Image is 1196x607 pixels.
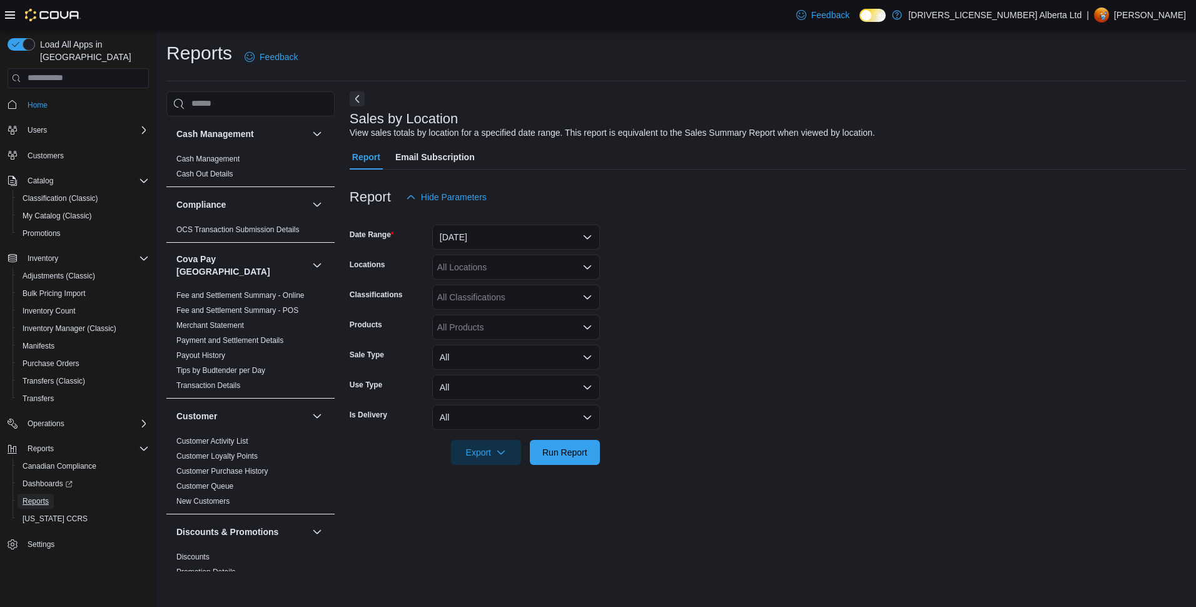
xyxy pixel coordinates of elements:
[176,482,233,491] a: Customer Queue
[1114,8,1186,23] p: [PERSON_NAME]
[350,230,394,240] label: Date Range
[176,306,298,315] a: Fee and Settlement Summary - POS
[23,251,149,266] span: Inventory
[18,476,78,491] a: Dashboards
[350,380,382,390] label: Use Type
[859,9,886,22] input: Dark Mode
[23,123,52,138] button: Users
[432,225,600,250] button: [DATE]
[3,250,154,267] button: Inventory
[176,253,307,278] h3: Cova Pay [GEOGRAPHIC_DATA]
[23,193,98,203] span: Classification (Classic)
[542,446,587,459] span: Run Report
[23,306,76,316] span: Inventory Count
[13,390,154,407] button: Transfers
[176,526,278,538] h3: Discounts & Promotions
[166,151,335,186] div: Cash Management
[176,481,233,491] span: Customer Queue
[3,415,154,432] button: Operations
[176,290,305,300] span: Fee and Settlement Summary - Online
[23,228,61,238] span: Promotions
[176,436,248,446] span: Customer Activity List
[582,322,592,332] button: Open list of options
[176,321,244,330] a: Merchant Statement
[176,381,240,390] a: Transaction Details
[18,303,149,319] span: Inventory Count
[176,335,283,345] span: Payment and Settlement Details
[176,170,233,178] a: Cash Out Details
[176,437,248,446] a: Customer Activity List
[23,537,59,552] a: Settings
[350,290,403,300] label: Classifications
[18,494,54,509] a: Reports
[310,197,325,212] button: Compliance
[3,172,154,190] button: Catalog
[18,459,149,474] span: Canadian Compliance
[176,568,236,576] a: Promotion Details
[350,91,365,106] button: Next
[13,302,154,320] button: Inventory Count
[23,98,53,113] a: Home
[23,376,85,386] span: Transfers (Classic)
[176,225,300,234] a: OCS Transaction Submission Details
[13,337,154,355] button: Manifests
[13,267,154,285] button: Adjustments (Classic)
[23,251,63,266] button: Inventory
[176,305,298,315] span: Fee and Settlement Summary - POS
[23,173,58,188] button: Catalog
[176,497,230,506] a: New Customers
[23,441,59,456] button: Reports
[176,320,244,330] span: Merchant Statement
[176,128,307,140] button: Cash Management
[176,350,225,360] span: Payout History
[176,291,305,300] a: Fee and Settlement Summary - Online
[13,372,154,390] button: Transfers (Classic)
[23,496,49,506] span: Reports
[401,185,492,210] button: Hide Parameters
[23,288,86,298] span: Bulk Pricing Import
[13,207,154,225] button: My Catalog (Classic)
[432,345,600,370] button: All
[18,286,149,301] span: Bulk Pricing Import
[28,151,64,161] span: Customers
[18,356,149,371] span: Purchase Orders
[13,190,154,207] button: Classification (Classic)
[23,514,88,524] span: [US_STATE] CCRS
[350,111,459,126] h3: Sales by Location
[13,510,154,528] button: [US_STATE] CCRS
[25,9,81,21] img: Cova
[176,198,307,211] button: Compliance
[176,553,210,561] a: Discounts
[18,268,100,283] a: Adjustments (Classic)
[28,125,47,135] span: Users
[18,356,84,371] a: Purchase Orders
[451,440,521,465] button: Export
[432,405,600,430] button: All
[18,476,149,491] span: Dashboards
[176,198,226,211] h3: Compliance
[3,96,154,114] button: Home
[13,457,154,475] button: Canadian Compliance
[176,467,268,476] a: Customer Purchase History
[23,271,95,281] span: Adjustments (Classic)
[18,191,149,206] span: Classification (Classic)
[310,409,325,424] button: Customer
[23,148,69,163] a: Customers
[176,466,268,476] span: Customer Purchase History
[18,494,149,509] span: Reports
[166,222,335,242] div: Compliance
[18,391,149,406] span: Transfers
[176,526,307,538] button: Discounts & Promotions
[23,416,149,431] span: Operations
[176,365,265,375] span: Tips by Budtender per Day
[23,394,54,404] span: Transfers
[176,410,307,422] button: Customer
[3,440,154,457] button: Reports
[23,97,149,113] span: Home
[18,511,93,526] a: [US_STATE] CCRS
[421,191,487,203] span: Hide Parameters
[176,452,258,461] a: Customer Loyalty Points
[582,262,592,272] button: Open list of options
[13,475,154,492] a: Dashboards
[13,225,154,242] button: Promotions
